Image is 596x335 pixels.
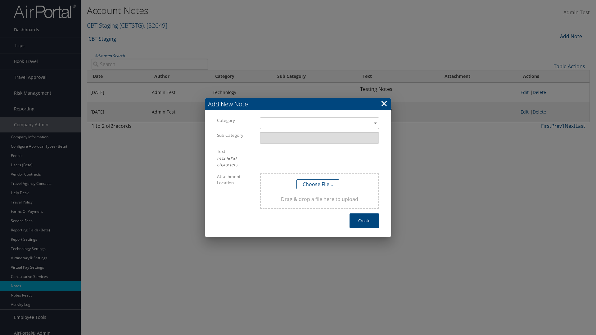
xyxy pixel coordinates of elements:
h3: Add New Note [205,98,391,110]
button: Create [350,213,379,228]
label: Text [217,148,251,154]
em: max 5000 characters [217,155,237,167]
a: × [381,97,388,109]
label: Category [217,117,251,123]
label: Attachment Location [217,173,251,186]
button: Choose File... [296,179,339,189]
div: ​ [260,117,379,129]
label: Sub Category [217,132,251,138]
span: Drag & drop a file here to upload [266,195,373,203]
